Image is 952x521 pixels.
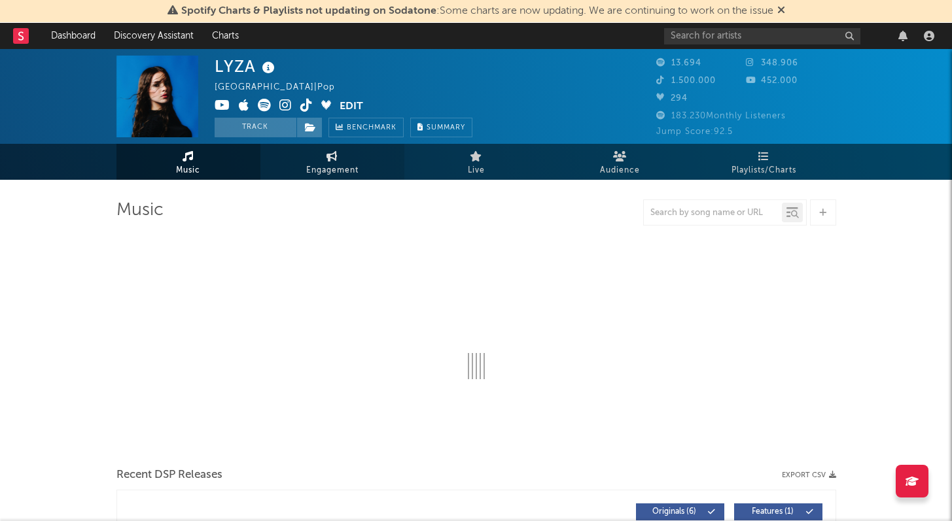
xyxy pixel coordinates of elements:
button: Edit [340,99,363,115]
span: Benchmark [347,120,397,136]
a: Benchmark [328,118,404,137]
span: 1.500.000 [656,76,716,85]
span: : Some charts are now updating. We are continuing to work on the issue [181,6,773,16]
a: Live [404,144,548,180]
span: 183.230 Monthly Listeners [656,112,786,120]
span: 294 [656,94,688,103]
div: LYZA [215,56,278,77]
a: Music [116,144,260,180]
span: Audience [600,163,640,178]
a: Charts [203,23,248,49]
button: Summary [410,118,472,137]
span: Jump Score: 92.5 [656,127,733,136]
span: 452.000 [746,76,798,85]
a: Playlists/Charts [692,144,836,180]
input: Search for artists [664,28,860,44]
span: 348.906 [746,59,798,67]
span: Live [468,163,485,178]
a: Dashboard [42,23,105,49]
button: Originals(6) [636,503,724,520]
span: Originals ( 6 ) [644,508,705,516]
a: Discovery Assistant [105,23,203,49]
span: Features ( 1 ) [743,508,803,516]
span: Recent DSP Releases [116,467,222,483]
button: Track [215,118,296,137]
a: Audience [548,144,692,180]
a: Engagement [260,144,404,180]
span: Music [176,163,200,178]
span: Summary [427,124,465,131]
span: Spotify Charts & Playlists not updating on Sodatone [181,6,436,16]
span: 13.694 [656,59,701,67]
button: Export CSV [782,471,836,479]
input: Search by song name or URL [644,208,782,218]
span: Playlists/Charts [732,163,796,178]
span: Engagement [306,163,359,178]
div: [GEOGRAPHIC_DATA] | Pop [215,80,350,95]
button: Features(1) [734,503,822,520]
span: Dismiss [777,6,785,16]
